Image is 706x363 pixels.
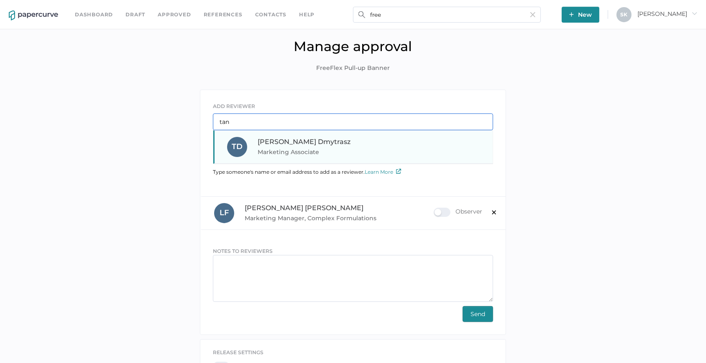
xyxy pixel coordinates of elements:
a: Approved [158,10,191,19]
span: NOTES TO REVIEWERS [213,248,273,254]
span: S K [621,11,628,18]
a: Dashboard [75,10,113,19]
a: References [204,10,243,19]
span: [PERSON_NAME] [637,10,697,18]
span: Marketing Associate [258,147,371,157]
span: FreeFlex Pull-up Banner [316,64,390,73]
img: cross-light-grey.10ea7ca4.svg [530,12,535,17]
img: search.bf03fe8b.svg [358,11,365,18]
span: Send [471,306,485,322]
span: Marketing Manager, Complex Formulations [245,213,434,223]
div: Observer [434,208,482,217]
a: Draft [125,10,145,19]
img: plus-white.e19ec114.svg [569,12,574,17]
span: Type someone's name or email address to add as a reviewer. [213,169,401,175]
span: [PERSON_NAME] Dmytrasz [258,138,350,146]
span: release settings [213,349,263,355]
span: New [569,7,592,23]
button: Send [463,306,493,322]
span: L F [220,208,229,217]
input: Type a name or email [213,113,493,130]
span: T D [232,142,243,151]
span: ADD REVIEWER [213,103,255,109]
img: papercurve-logo-colour.7244d18c.svg [9,10,58,21]
a: Learn More [365,169,401,175]
i: arrow_right [691,10,697,16]
span: × [491,204,497,218]
span: [PERSON_NAME] [PERSON_NAME] [245,204,363,212]
div: help [299,10,315,19]
button: New [562,7,599,23]
img: external-link-icon.7ec190a1.svg [396,169,401,174]
h1: Manage approval [6,38,700,54]
input: Search Workspace [353,7,541,23]
a: Contacts [255,10,286,19]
